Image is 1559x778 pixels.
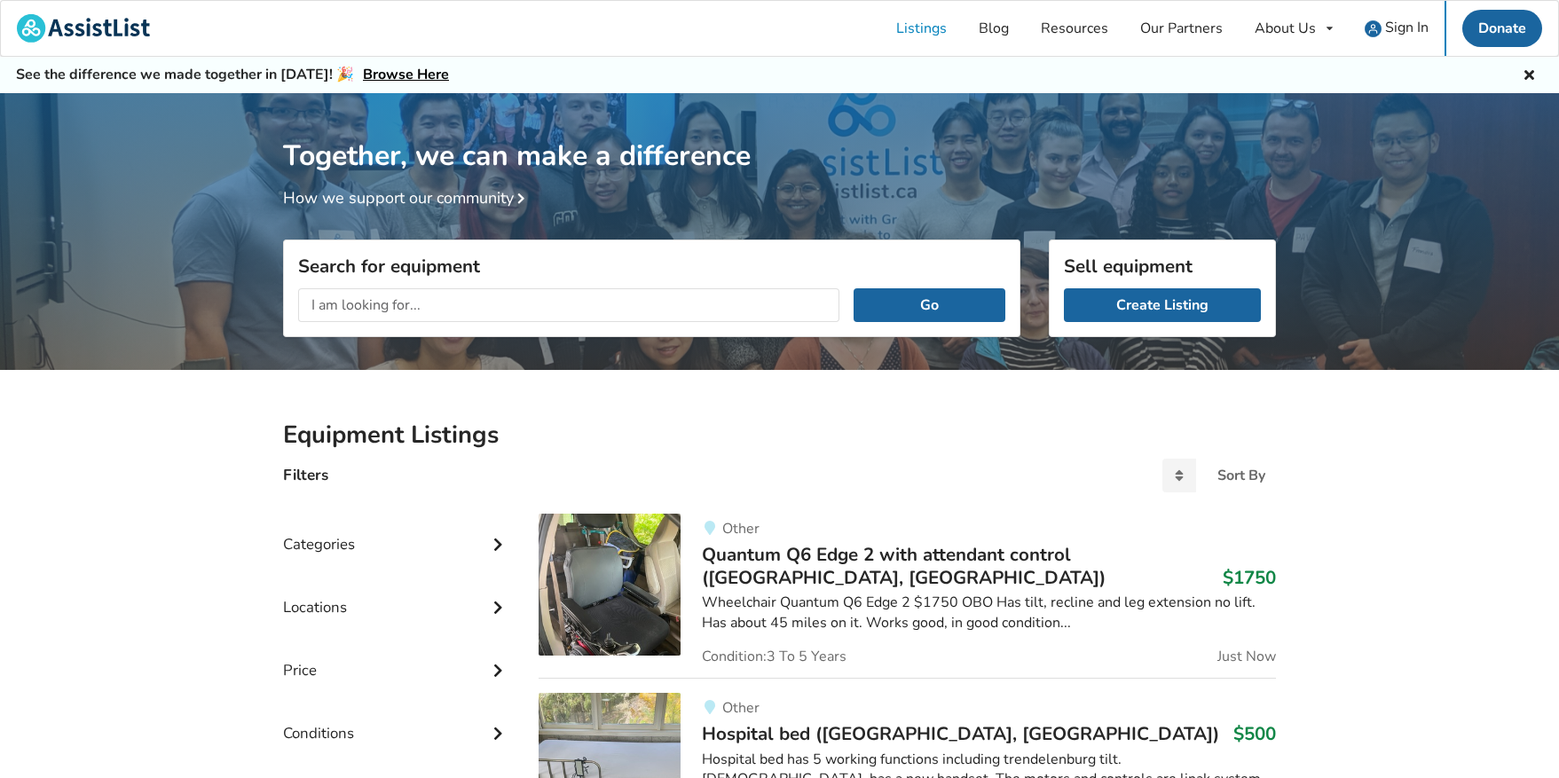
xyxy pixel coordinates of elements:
span: Just Now [1217,649,1276,664]
div: Sort By [1217,468,1265,483]
a: How we support our community [283,187,531,208]
div: Wheelchair Quantum Q6 Edge 2 $1750 OBO Has tilt, recline and leg extension no lift. Has about 45 ... [702,593,1276,633]
h3: Sell equipment [1064,255,1261,278]
a: Blog [963,1,1025,56]
h3: $1750 [1223,566,1276,589]
span: Quantum Q6 Edge 2 with attendant control ([GEOGRAPHIC_DATA], [GEOGRAPHIC_DATA]) [702,542,1106,590]
img: assistlist-logo [17,14,150,43]
h4: Filters [283,465,328,485]
a: mobility-quantum q6 edge 2 with attendant control (victoria, bc)OtherQuantum Q6 Edge 2 with atten... [539,514,1276,679]
div: Locations [283,562,510,625]
h1: Together, we can make a difference [283,93,1276,174]
h5: See the difference we made together in [DATE]! 🎉 [16,66,449,84]
a: Donate [1462,10,1542,47]
a: Browse Here [363,65,449,84]
div: Price [283,625,510,688]
a: Our Partners [1124,1,1239,56]
a: Resources [1025,1,1124,56]
div: About Us [1255,21,1316,35]
a: Listings [880,1,963,56]
a: user icon Sign In [1349,1,1445,56]
img: mobility-quantum q6 edge 2 with attendant control (victoria, bc) [539,514,681,656]
div: Conditions [283,688,510,751]
h3: Search for equipment [298,255,1005,278]
button: Go [854,288,1005,322]
input: I am looking for... [298,288,839,322]
h3: $500 [1233,722,1276,745]
img: user icon [1365,20,1382,37]
span: Other [722,698,760,718]
span: Sign In [1385,18,1429,37]
h2: Equipment Listings [283,420,1276,451]
span: Other [722,519,760,538]
span: Condition: 3 To 5 Years [702,649,846,664]
a: Create Listing [1064,288,1261,322]
div: Categories [283,499,510,562]
span: Hospital bed ([GEOGRAPHIC_DATA], [GEOGRAPHIC_DATA]) [702,721,1219,746]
